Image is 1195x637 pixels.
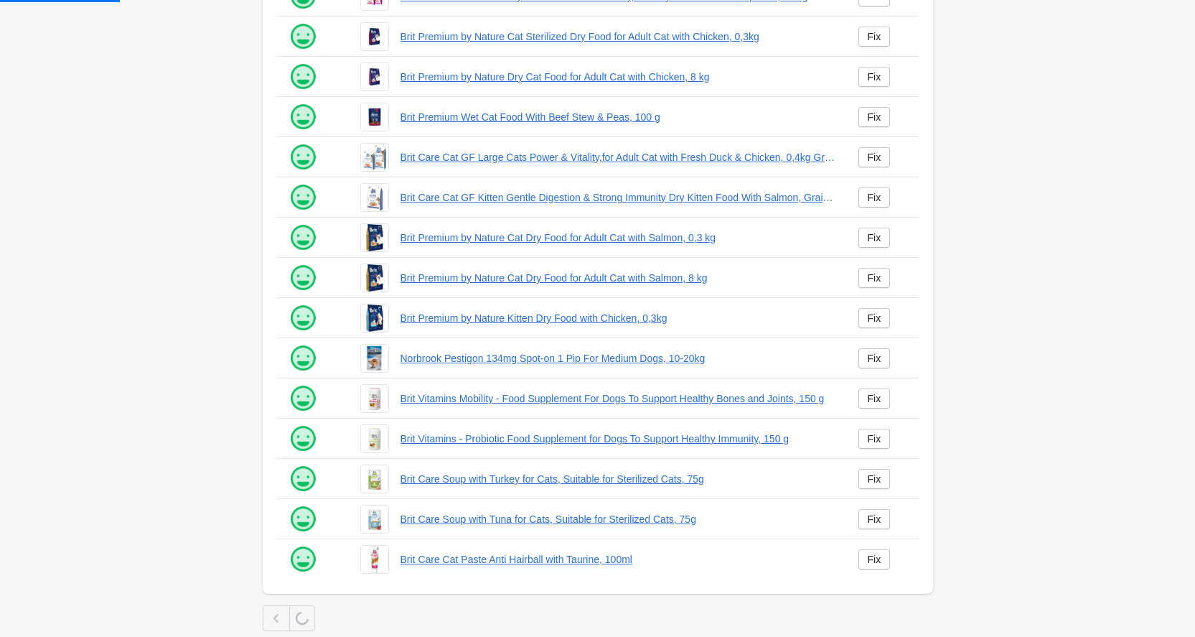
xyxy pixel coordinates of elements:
a: Brit Vitamins - Probiotic Food Supplement for Dogs To Support Healthy Immunity, 150 g [400,432,835,446]
img: happy.png [289,545,317,574]
img: happy.png [289,22,317,51]
a: Fix [858,389,891,409]
a: Fix [858,549,891,569]
div: Fix [868,312,881,324]
a: Norbrook Pestigon 134mg Spot-on 1 Pip For Medium Dogs, 10-20kg [400,351,835,366]
a: Fix [858,228,891,248]
a: Fix [858,469,891,489]
a: Fix [858,429,891,449]
div: Fix [868,192,881,203]
img: happy.png [289,103,317,131]
div: Fix [868,393,881,404]
a: Fix [858,308,891,328]
img: happy.png [289,384,317,413]
div: Fix [868,353,881,364]
a: Brit Care Cat GF Large Cats Power & Vitality,for Adult Cat with Fresh Duck & Chicken, 0,4kg Grain... [400,150,835,164]
img: happy.png [289,223,317,252]
a: Fix [858,268,891,288]
img: happy.png [289,465,317,493]
div: Fix [868,232,881,243]
img: happy.png [289,143,317,172]
a: Fix [858,187,891,208]
a: Brit Premium Wet Cat Food With Beef Stew & Peas, 100 g [400,110,835,124]
a: Fix [858,348,891,368]
div: Fix [868,111,881,123]
div: Fix [868,473,881,485]
img: happy.png [289,505,317,534]
a: Brit Premium by Nature Dry Cat Food for Adult Cat with Chicken, 8 kg [400,70,835,84]
a: Fix [858,27,891,47]
a: Brit Premium by Nature Cat Dry Food for Adult Cat with Salmon, 0,3 kg [400,231,835,245]
div: Fix [868,433,881,445]
div: Fix [868,152,881,163]
a: Brit Care Cat Paste Anti Hairball with Taurine, 100ml [400,552,835,567]
a: Fix [858,67,891,87]
img: happy.png [289,62,317,91]
img: happy.png [289,264,317,292]
a: Brit Care Soup with Turkey for Cats, Suitable for Sterilized Cats, 75g [400,472,835,486]
a: Fix [858,509,891,529]
a: Brit Care Cat GF Kitten Gentle Digestion & Strong Immunity Dry Kitten Food With Salmon, Grain Fre... [400,190,835,205]
img: happy.png [289,304,317,333]
a: Brit Premium by Nature Cat Sterilized Dry Food for Adult Cat with Chicken, 0,3kg [400,29,835,44]
div: Fix [868,272,881,284]
a: Brit Premium by Nature Kitten Dry Food with Chicken, 0,3kg [400,311,835,325]
div: Fix [868,31,881,42]
div: Fix [868,513,881,525]
div: Fix [868,554,881,565]
a: Brit Care Soup with Tuna for Cats, Suitable for Sterilized Cats, 75g [400,512,835,526]
img: happy.png [289,344,317,373]
a: Fix [858,147,891,167]
a: Brit Vitamins Mobility - Food Supplement For Dogs To Support Healthy Bones and Joints, 150 g [400,391,835,406]
img: happy.png [289,183,317,212]
a: Fix [858,107,891,127]
img: happy.png [289,424,317,453]
div: Fix [868,71,881,83]
a: Brit Premium by Nature Cat Dry Food for Adult Cat with Salmon, 8 kg [400,271,835,285]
